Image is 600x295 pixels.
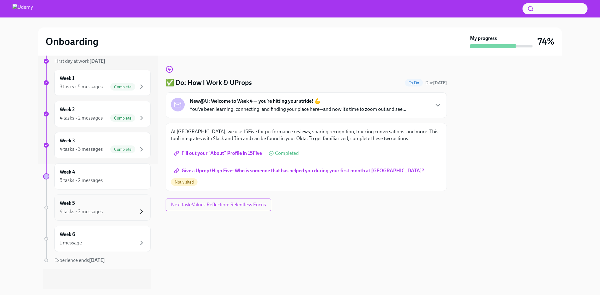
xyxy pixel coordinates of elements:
h6: Week 6 [60,231,75,238]
span: Due [425,80,447,86]
h6: Week 2 [60,106,75,113]
a: First day at work[DATE] [43,58,151,65]
h6: Week 5 [60,200,75,207]
a: Week 61 message [43,226,151,252]
span: First day at work [54,58,105,64]
strong: New@U: Welcome to Week 4 — you’re hitting your stride! 💪 [190,98,321,105]
span: Complete [110,116,135,120]
div: 4 tasks • 2 messages [60,115,103,121]
div: 4 tasks • 2 messages [60,208,103,215]
span: Give a Uprop/High Five: Who is someone that has helped you during your first month at [GEOGRAPHIC... [175,168,424,174]
p: You’ve been learning, connecting, and finding your place here—and now it’s time to zoom out and s... [190,106,406,113]
img: Udemy [12,4,33,14]
h3: 74% [537,36,554,47]
h4: ✅ Do: How I Work & UProps [166,78,252,87]
span: Fill out your "About" Profile in 15Five [175,150,262,156]
h6: Week 4 [60,169,75,175]
strong: My progress [470,35,497,42]
h6: Week 1 [60,75,74,82]
a: Week 24 tasks • 2 messagesComplete [43,101,151,127]
div: 5 tasks • 2 messages [60,177,103,184]
strong: [DATE] [89,58,105,64]
span: Not visited [171,180,197,184]
span: Experience ends [54,257,105,263]
a: Week 45 tasks • 2 messages [43,163,151,189]
a: Week 13 tasks • 5 messagesComplete [43,70,151,96]
h6: Week 3 [60,137,75,144]
span: Next task : Values Reflection: Relentless Focus [171,202,266,208]
a: Fill out your "About" Profile in 15Five [171,147,266,160]
div: 4 tasks • 3 messages [60,146,103,153]
span: Complete [110,85,135,89]
strong: [DATE] [433,80,447,86]
h2: Onboarding [46,35,98,48]
div: 3 tasks • 5 messages [60,83,103,90]
button: Next task:Values Reflection: Relentless Focus [166,199,271,211]
span: Complete [110,147,135,152]
strong: [DATE] [89,257,105,263]
span: Completed [275,151,299,156]
a: Give a Uprop/High Five: Who is someone that has helped you during your first month at [GEOGRAPHIC... [171,165,428,177]
span: To Do [405,81,423,85]
p: At [GEOGRAPHIC_DATA], we use 15Five for performance reviews, sharing recognition, tracking conver... [171,128,442,142]
div: 1 message [60,239,82,246]
a: Week 54 tasks • 2 messages [43,194,151,221]
span: October 4th, 2025 13:00 [425,80,447,86]
a: Week 34 tasks • 3 messagesComplete [43,132,151,158]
